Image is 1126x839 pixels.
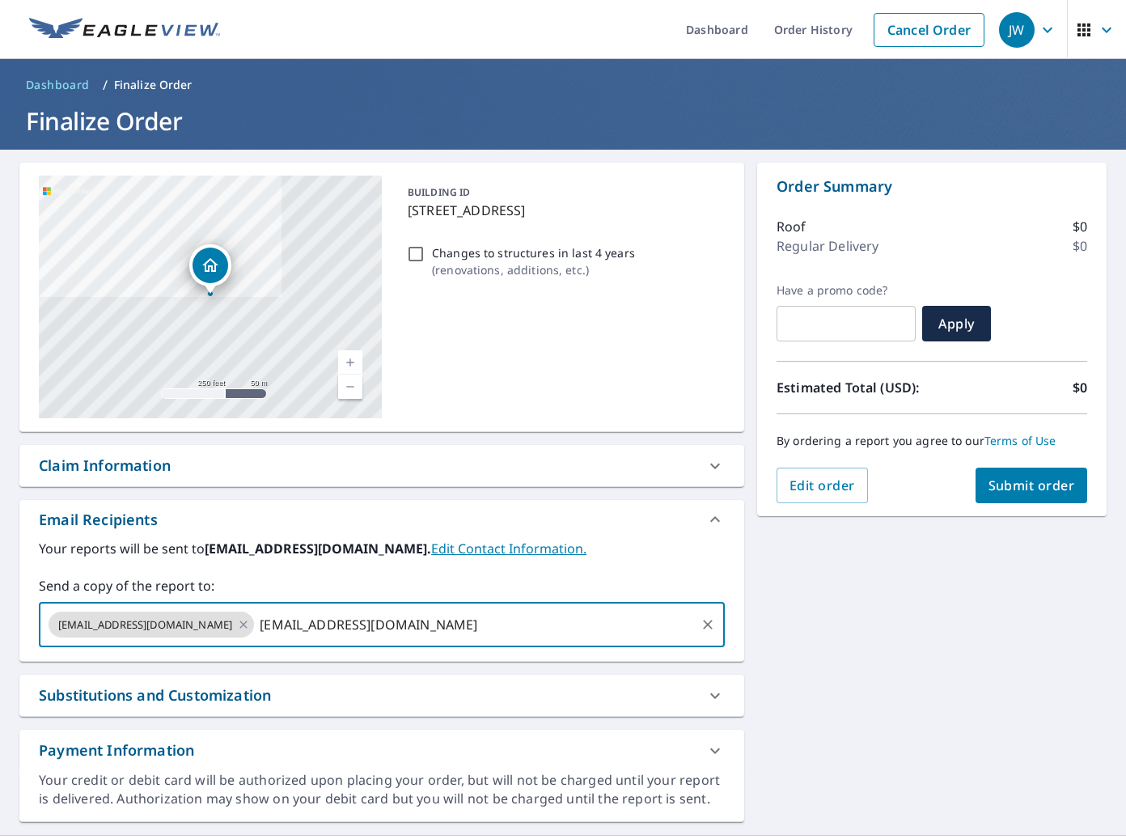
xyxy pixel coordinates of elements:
button: Apply [922,306,991,341]
b: [EMAIL_ADDRESS][DOMAIN_NAME]. [205,540,431,557]
p: $0 [1073,236,1087,256]
label: Your reports will be sent to [39,539,725,558]
div: Claim Information [19,445,744,486]
a: Dashboard [19,72,96,98]
a: EditContactInfo [431,540,586,557]
p: Finalize Order [114,77,193,93]
div: Email Recipients [19,500,744,539]
span: Submit order [988,477,1075,494]
div: Substitutions and Customization [39,684,271,706]
p: Order Summary [777,176,1087,197]
div: [EMAIL_ADDRESS][DOMAIN_NAME] [49,612,254,638]
li: / [103,75,108,95]
p: [STREET_ADDRESS] [408,201,718,220]
label: Send a copy of the report to: [39,576,725,595]
img: EV Logo [29,18,220,42]
p: Roof [777,217,806,236]
div: Claim Information [39,455,171,477]
a: Cancel Order [874,13,984,47]
h1: Finalize Order [19,104,1107,138]
div: Email Recipients [39,509,158,531]
nav: breadcrumb [19,72,1107,98]
div: Payment Information [39,739,194,761]
p: BUILDING ID [408,185,470,199]
p: Changes to structures in last 4 years [432,244,635,261]
span: Dashboard [26,77,90,93]
p: ( renovations, additions, etc. ) [432,261,635,278]
p: By ordering a report you agree to our [777,434,1087,448]
span: Edit order [789,477,855,494]
p: Estimated Total (USD): [777,378,932,397]
span: [EMAIL_ADDRESS][DOMAIN_NAME] [49,617,242,633]
a: Current Level 17, Zoom In [338,350,362,375]
a: Terms of Use [984,433,1056,448]
div: JW [999,12,1035,48]
span: Apply [935,315,978,333]
button: Submit order [976,468,1088,503]
a: Current Level 17, Zoom Out [338,375,362,399]
label: Have a promo code? [777,283,916,298]
div: Substitutions and Customization [19,675,744,716]
div: Payment Information [19,730,744,771]
div: Your credit or debit card will be authorized upon placing your order, but will not be charged unt... [39,771,725,808]
p: $0 [1073,378,1087,397]
p: Regular Delivery [777,236,878,256]
p: $0 [1073,217,1087,236]
div: Dropped pin, building 1, Residential property, 216 S Maywood St Ada, OK 74820 [189,244,231,294]
button: Edit order [777,468,868,503]
button: Clear [696,613,719,636]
